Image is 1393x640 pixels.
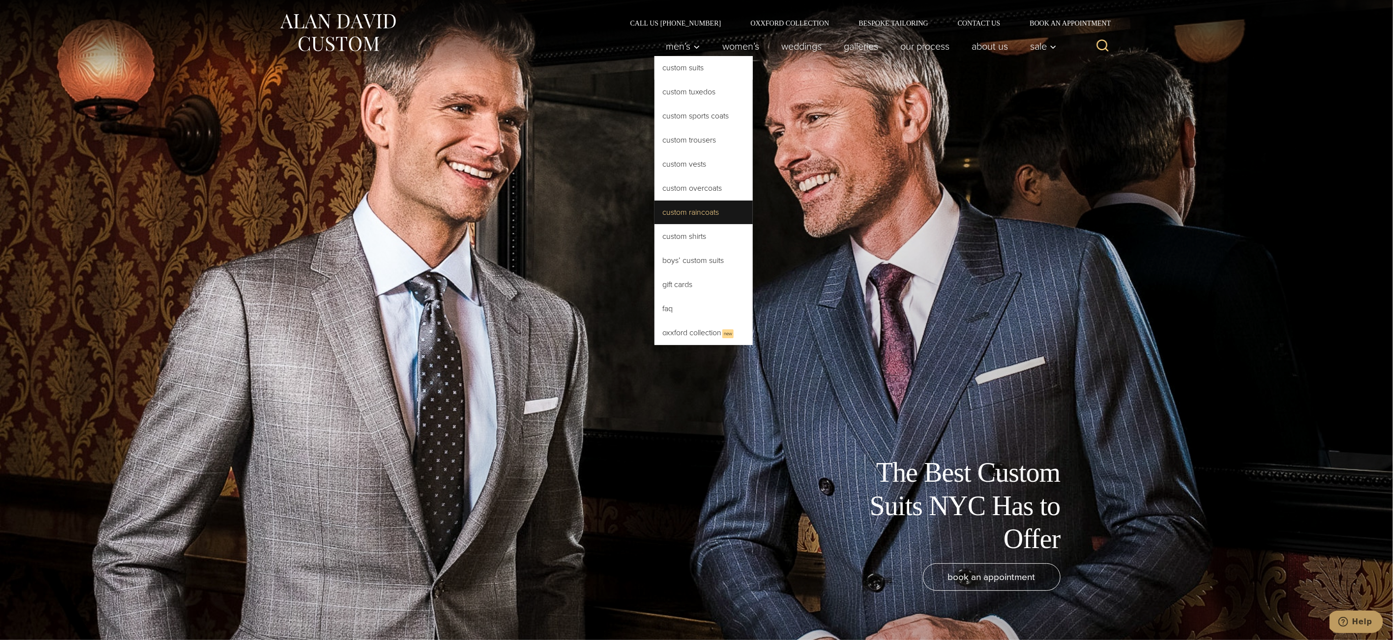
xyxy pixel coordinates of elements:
a: Contact Us [943,20,1015,27]
a: FAQ [654,297,753,320]
button: Sale sub menu toggle [1019,36,1062,56]
img: Alan David Custom [279,11,397,55]
a: Oxxford Collection [736,20,844,27]
h1: The Best Custom Suits NYC Has to Offer [839,456,1061,555]
a: Women’s [711,36,770,56]
a: Boys’ Custom Suits [654,249,753,272]
a: book an appointment [923,563,1061,591]
a: Book an Appointment [1015,20,1114,27]
a: Our Process [889,36,960,56]
nav: Primary Navigation [654,36,1062,56]
a: Custom Vests [654,152,753,176]
a: Call Us [PHONE_NUMBER] [616,20,736,27]
a: Custom Shirts [654,225,753,248]
a: Bespoke Tailoring [844,20,943,27]
a: Custom Overcoats [654,176,753,200]
a: Custom Suits [654,56,753,80]
a: Gift Cards [654,273,753,296]
button: View Search Form [1091,34,1115,58]
a: Custom Sports Coats [654,104,753,128]
a: Custom Trousers [654,128,753,152]
button: Men’s sub menu toggle [654,36,711,56]
a: About Us [960,36,1019,56]
iframe: Opens a widget where you can chat to one of our agents [1330,611,1383,635]
span: New [722,329,734,338]
a: Galleries [832,36,889,56]
a: Custom Tuxedos [654,80,753,104]
span: book an appointment [948,570,1036,584]
nav: Secondary Navigation [616,20,1115,27]
a: Oxxford CollectionNew [654,321,753,345]
a: weddings [770,36,832,56]
a: Custom Raincoats [654,201,753,224]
